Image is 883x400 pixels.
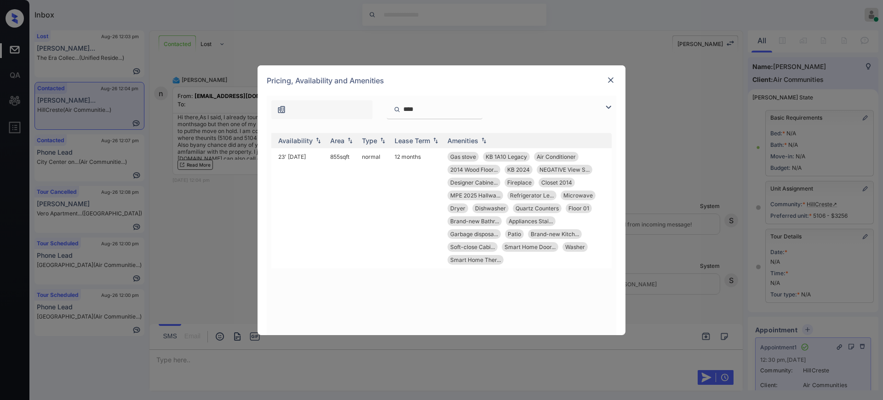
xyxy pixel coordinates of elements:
img: sorting [345,137,355,144]
span: Floor 01 [568,205,589,212]
span: Dishwasher [475,205,506,212]
img: close [606,75,615,85]
td: 12 months [391,148,444,268]
span: Smart Home Door... [505,243,556,250]
span: KB 1A10 Legacy [486,153,527,160]
div: Area [330,137,344,145]
span: Washer [565,243,585,250]
span: Air Conditioner [537,153,576,160]
td: 855 sqft [327,148,358,268]
img: icon-zuma [603,102,614,113]
div: Amenities [447,137,478,145]
span: Quartz Counters [516,205,559,212]
span: Closet 2014 [541,179,572,186]
span: Fireplace [507,179,532,186]
span: Brand-new Bathr... [450,218,499,225]
div: Pricing, Availability and Amenities [258,65,625,96]
img: icon-zuma [394,105,401,114]
span: NEGATIVE View S... [539,166,590,173]
span: Soft-close Cabi... [450,243,495,250]
img: sorting [479,137,488,144]
img: sorting [314,137,323,144]
img: icon-zuma [277,105,286,114]
span: KB 2024 [507,166,530,173]
span: Designer Cabine... [450,179,498,186]
span: Smart Home Ther... [450,256,501,263]
td: normal [358,148,391,268]
div: Type [362,137,377,145]
span: Appliances Stai... [509,218,553,225]
span: MPE 2025 Hallwa... [450,192,500,199]
span: Dryer [450,205,465,212]
span: Garbage disposa... [450,231,498,238]
td: 23' [DATE] [275,148,327,268]
img: sorting [431,137,440,144]
div: Availability [278,137,313,145]
span: Refrigerator Le... [510,192,554,199]
span: 2014 Wood Floor... [450,166,498,173]
span: Microwave [563,192,593,199]
span: Gas stove [450,153,476,160]
img: sorting [378,137,387,144]
span: Brand-new Kitch... [531,231,579,238]
div: Lease Term [395,137,430,145]
span: Patio [508,231,521,238]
